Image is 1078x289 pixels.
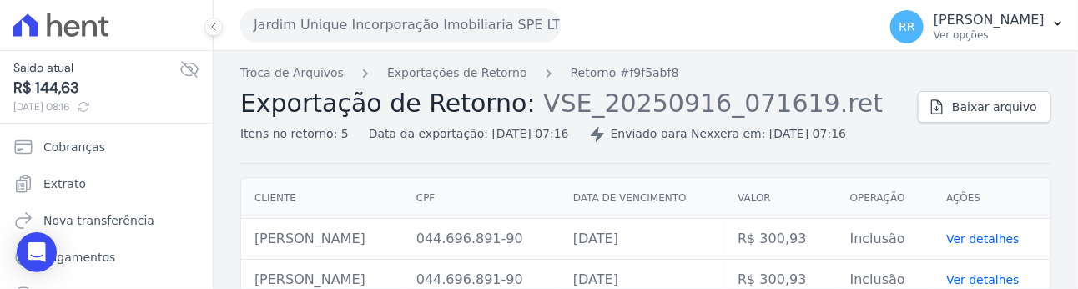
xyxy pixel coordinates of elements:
a: Ver detalhes [946,232,1020,246]
p: Ver opções [934,28,1045,42]
div: Open Intercom Messenger [17,232,57,272]
th: Operação [837,178,933,219]
th: Valor [724,178,837,219]
a: Exportações de Retorno [387,64,527,82]
span: Cobranças [43,139,105,155]
th: Cliente [241,178,403,219]
div: Data da exportação: [DATE] 07:16 [369,125,569,143]
button: Jardim Unique Incorporação Imobiliaria SPE LTDA [240,8,561,42]
nav: Breadcrumb [240,64,904,82]
th: CPF [403,178,560,219]
span: RR [899,21,914,33]
td: [DATE] [560,219,724,260]
span: VSE_20250916_071619.ret [543,87,883,118]
th: Data de vencimento [560,178,724,219]
th: Ações [933,178,1050,219]
a: Nova transferência [7,204,206,237]
a: Ver detalhes [946,273,1020,286]
p: [PERSON_NAME] [934,12,1045,28]
td: R$ 300,93 [724,219,837,260]
a: Troca de Arquivos [240,64,344,82]
span: Saldo atual [13,59,179,77]
span: [DATE] 08:16 [13,99,179,114]
span: Exportação de Retorno: [240,89,536,118]
div: Itens no retorno: 5 [240,125,349,143]
a: Pagamentos [7,241,206,274]
span: Nova transferência [43,212,154,229]
td: Inclusão [837,219,933,260]
div: Enviado para Nexxera em: [DATE] 07:16 [589,125,847,143]
span: Baixar arquivo [952,99,1037,115]
td: [PERSON_NAME] [241,219,403,260]
span: R$ 144,63 [13,77,179,99]
span: Extrato [43,175,86,192]
a: Cobranças [7,130,206,164]
a: Extrato [7,167,206,200]
span: Pagamentos [43,249,115,266]
a: Retorno #f9f5abf8 [571,64,679,82]
button: RR [PERSON_NAME] Ver opções [877,3,1078,50]
a: Baixar arquivo [918,91,1051,123]
td: 044.696.891-90 [403,219,560,260]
